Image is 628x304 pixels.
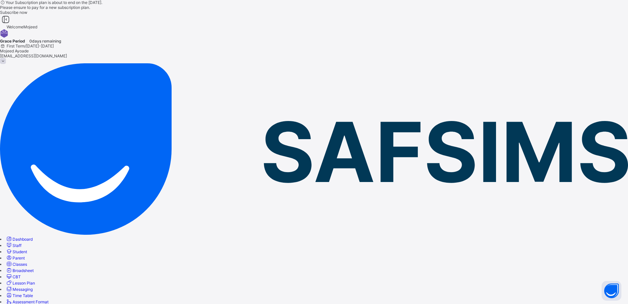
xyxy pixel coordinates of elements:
a: Broadsheet [6,268,34,273]
a: Messaging [6,287,33,292]
span: Welcome Mojeed [7,24,37,29]
a: Dashboard [6,237,33,242]
a: Student [6,249,27,254]
a: Lesson Plan [6,281,35,286]
a: Classes [6,262,27,267]
span: Messaging [13,287,33,292]
span: Dashboard [13,237,33,242]
span: Parent [13,256,25,260]
a: CBT [6,274,21,279]
span: Broadsheet [13,268,34,273]
a: Parent [6,256,25,260]
span: Time Table [13,293,33,298]
a: Time Table [6,293,33,298]
a: Staff [6,243,21,248]
span: 0 days remaining [29,39,61,44]
span: Student [13,249,27,254]
button: Open asap [602,281,621,301]
span: Lesson Plan [13,281,35,286]
span: CBT [13,274,21,279]
span: Staff [13,243,21,248]
span: Classes [13,262,27,267]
